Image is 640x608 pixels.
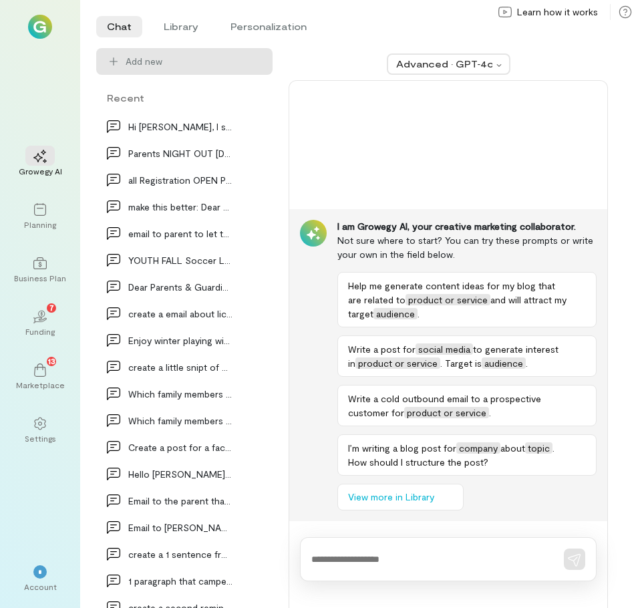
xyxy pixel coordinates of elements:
span: product or service [355,357,440,369]
div: YOUTH FALL Soccer League Registration EXTENDED SE… [128,253,232,267]
div: Planning [24,219,56,230]
div: Marketplace [16,379,65,390]
span: I’m writing a blog post for [348,442,456,454]
a: Growegy AI [16,139,64,187]
div: I am Growegy AI, your creative marketing collaborator. [337,220,597,233]
span: product or service [404,407,489,418]
span: social media [416,343,473,355]
div: create a email about lice notification protocal [128,307,232,321]
span: Add new [126,55,162,68]
div: 1 paragraph that campers will need to bring healt… [128,574,232,588]
div: Enjoy winter playing with the family on us at the… [128,333,232,347]
span: 7 [49,301,54,313]
a: Settings [16,406,64,454]
button: I’m writing a blog post forcompanyabouttopic. How should I structure the post? [337,434,597,476]
div: Funding [25,326,55,337]
button: Write a cold outbound email to a prospective customer forproduct or service. [337,385,597,426]
div: Email to the parent that they do not have someone… [128,494,232,508]
div: Parents NIGHT OUT [DATE] make a d… [128,146,232,160]
div: Account [24,581,57,592]
span: audience [373,308,418,319]
div: Create a post for a facebook group that I am a me… [128,440,232,454]
div: Business Plan [14,273,66,283]
a: Planning [16,192,64,241]
a: Business Plan [16,246,64,294]
span: topic [525,442,552,454]
div: Recent [96,91,273,105]
a: Funding [16,299,64,347]
span: . [526,357,528,369]
span: View more in Library [348,490,434,504]
div: Hello [PERSON_NAME], We received a refund request from M… [128,467,232,481]
span: . Target is [440,357,482,369]
div: Settings [25,433,56,444]
div: *Account [16,555,64,603]
span: Write a post for [348,343,416,355]
li: Personalization [220,16,317,37]
span: company [456,442,500,454]
span: Help me generate content ideas for my blog that are related to [348,280,555,305]
div: email to parent to let them know it has come to o… [128,226,232,241]
div: Growegy AI [19,166,62,176]
span: Write a cold outbound email to a prospective customer for [348,393,541,418]
div: create a little snipt of member appretiation day… [128,360,232,374]
span: product or service [406,294,490,305]
div: all Registration OPEN Program Offerings STARTS SE… [128,173,232,187]
a: Marketplace [16,353,64,401]
button: Write a post forsocial mediato generate interest inproduct or service. Target isaudience. [337,335,597,377]
span: . [418,308,420,319]
button: Help me generate content ideas for my blog that are related toproduct or serviceand will attract ... [337,272,597,327]
div: create a 1 sentence fro dressup theme for camp of… [128,547,232,561]
div: Hi [PERSON_NAME], I spoke with [PERSON_NAME] [DATE] about… [128,120,232,134]
div: Dear Parents & Guardians, Keeping you informed is… [128,280,232,294]
div: Advanced · GPT‑4o [396,57,492,71]
span: Learn how it works [517,5,598,19]
span: 13 [48,355,55,367]
li: Chat [96,16,142,37]
div: Email to [PERSON_NAME] parent asking if he will b… [128,520,232,535]
span: about [500,442,525,454]
div: Which family members or friends does your child m… [128,387,232,401]
span: . [489,407,491,418]
button: View more in Library [337,484,464,510]
li: Library [153,16,209,37]
div: Which family members or friends does your child m… [128,414,232,428]
span: audience [482,357,526,369]
div: Not sure where to start? You can try these prompts or write your own in the field below. [337,233,597,261]
div: make this better: Dear dance families, we are cu… [128,200,232,214]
